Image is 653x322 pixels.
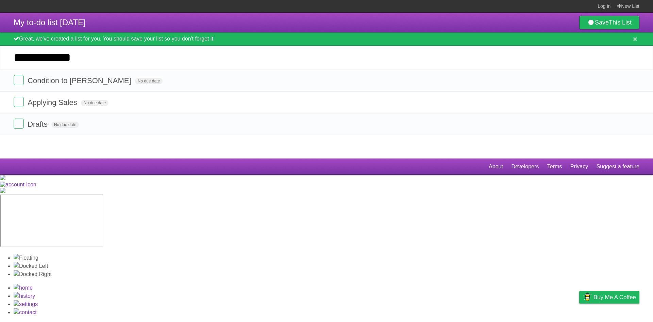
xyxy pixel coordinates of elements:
a: Terms [547,160,562,173]
img: Home [14,284,33,292]
img: Contact [14,308,37,317]
a: Suggest a feature [597,160,639,173]
label: Done [14,119,24,129]
img: Docked Right [14,270,52,278]
img: Buy me a coffee [583,291,592,303]
img: Docked Left [14,262,48,270]
span: No due date [51,122,79,128]
label: Done [14,75,24,85]
b: This List [609,19,632,26]
a: SaveThis List [579,16,639,29]
label: Done [14,97,24,107]
span: My to-do list [DATE] [14,18,86,27]
img: Settings [14,300,38,308]
a: Buy me a coffee [579,291,639,304]
span: Buy me a coffee [593,291,636,303]
span: No due date [135,78,163,84]
a: About [489,160,503,173]
span: Applying Sales [28,98,79,107]
img: Floating [14,254,38,262]
span: No due date [81,100,108,106]
img: History [14,292,35,300]
span: Condition to [PERSON_NAME] [28,76,133,85]
a: Privacy [570,160,588,173]
span: Drafts [28,120,49,128]
a: Developers [511,160,539,173]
